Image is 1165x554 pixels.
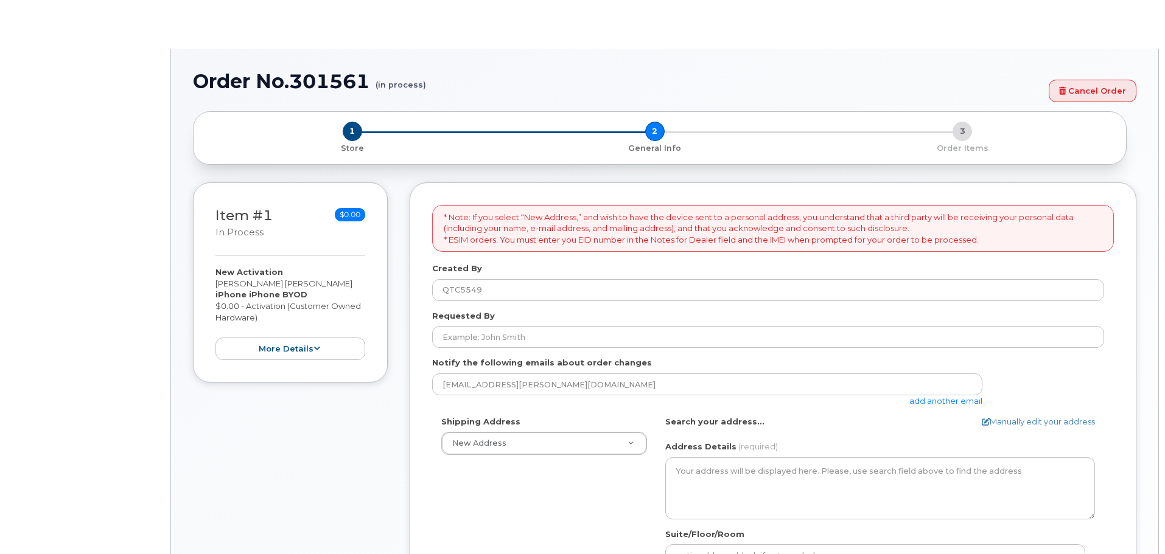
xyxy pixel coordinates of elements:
span: 1 [343,122,362,141]
input: Example: John Smith [432,326,1104,348]
h3: Item #1 [215,208,273,239]
label: Suite/Floor/Room [665,528,744,540]
strong: iPhone iPhone BYOD [215,289,307,299]
p: Store [208,143,496,154]
a: Cancel Order [1049,80,1136,102]
label: Shipping Address [441,416,520,428]
label: Requested By [432,310,495,322]
span: $0.00 [335,208,365,221]
h1: Order No.301561 [193,71,1043,92]
span: New Address [452,438,506,448]
small: in process [215,227,264,238]
input: Example: john@appleseed.com [432,373,982,395]
div: [PERSON_NAME] [PERSON_NAME] $0.00 - Activation (Customer Owned Hardware) [215,266,365,360]
p: * Note: If you select “New Address,” and wish to have the device sent to a personal address, you ... [444,212,1102,246]
label: Created By [432,263,482,274]
strong: New Activation [215,267,283,277]
label: Notify the following emails about order changes [432,357,652,369]
button: more details [215,338,365,360]
span: (required) [738,441,778,451]
label: Address Details [665,441,736,452]
small: (in process) [376,71,426,89]
label: Search your address... [665,416,764,428]
a: 1 Store [203,141,501,154]
a: Manually edit your address [982,416,1095,428]
a: add another email [909,396,982,406]
a: New Address [442,432,646,454]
